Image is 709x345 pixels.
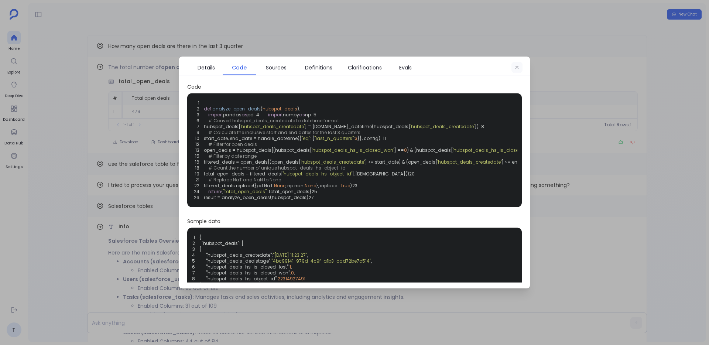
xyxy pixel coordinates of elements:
[294,270,295,276] span: ,
[291,264,292,270] span: ,
[194,124,204,130] span: 7
[314,135,354,141] span: "last_n_quarters"
[204,159,301,165] span: filtered_deals = open_deals[(open_deals[
[208,141,257,147] span: # Filter for open deals
[189,282,199,288] span: 9
[206,276,277,282] span: "hubspot_deals_hs_object_id"
[232,64,247,72] span: Code
[189,276,199,282] span: 8
[204,182,274,189] span: filtered_deals.replace({pd.NaT:
[187,83,522,90] span: Code
[208,129,360,136] span: # Calculate the inclusive start and end dates for the last 3 quarters
[453,147,534,153] span: 'hubspot_deals_hs_is_closed_lost'
[283,112,299,118] span: numpy
[352,171,409,177] span: ].[DEMOGRAPHIC_DATA]()
[204,147,312,153] span: open_deals = hubspot_deals[(hubspot_deals[
[204,135,301,141] span: start_date, end_date = handle_datetime({
[283,171,352,177] span: 'hubspot_deals_hs_object_id'
[297,106,300,112] span: ):
[208,165,346,171] span: # Count the number of unique hubspot_deals_hs_object_id
[194,171,204,177] span: 19
[194,177,204,183] span: 21
[189,270,199,276] span: 7
[194,159,204,165] span: 16
[407,147,453,153] span: ) & (hubspot_deals[
[194,153,204,159] span: 15
[202,240,239,246] span: "hubspot_deals"
[194,141,204,147] span: 12
[352,183,362,189] span: 23
[308,195,318,201] span: 27
[354,135,355,141] span: :
[208,188,221,195] span: return
[404,147,407,153] span: 0
[194,147,204,153] span: 13
[267,188,312,195] span: : total_open_deals}
[240,123,305,130] span: 'hubspot_deals_createdate'
[239,240,243,246] span: : [
[263,106,297,112] span: hubspot_deals
[278,276,305,282] span: 22314927491
[206,252,272,258] span: "hubspot_deals_createdate"
[189,246,520,252] span: {
[194,183,204,189] span: 22
[290,270,291,276] span: :
[194,100,561,201] code: result = analyze_open_deals(hubspot_deals)
[437,159,501,165] span: 'hubspot_deals_createdate'
[189,246,199,252] span: 3
[312,147,394,153] span: 'hubspot_deals_hs_is_closed_won'
[194,100,204,106] span: 1
[380,136,390,141] span: 11
[198,64,215,72] span: Details
[194,189,204,195] span: 24
[242,112,247,118] span: as
[194,106,204,112] span: 2
[194,165,204,171] span: 18
[301,159,365,165] span: 'hubspot_deals_createdate'
[189,240,199,246] span: 2
[285,182,305,189] span: , np.nan:
[301,135,310,141] span: "eq"
[212,106,261,112] span: analyze_open_deals
[223,188,267,195] span: "total_open_deals"
[194,130,204,136] span: 9
[312,189,322,195] span: 25
[254,112,264,118] span: 4
[199,235,201,240] span: {
[316,182,340,189] span: }, inplace=
[305,123,410,130] span: ] = [DOMAIN_NAME]_datetime(hubspot_deals[
[204,123,240,130] span: hubspot_deals[
[189,282,520,288] span: },
[274,182,285,189] span: None
[194,195,204,201] span: 26
[268,112,283,118] span: import
[194,136,204,141] span: 10
[310,135,314,141] span: : {
[394,147,404,153] span: ] ==
[208,177,281,183] span: # Replace NaT and NaN to None
[410,123,475,130] span: 'hubspot_deals_createdate'
[409,171,419,177] span: 20
[340,182,350,189] span: True
[204,106,211,112] span: def
[187,218,522,225] span: Sample data
[194,112,204,118] span: 3
[208,153,257,159] span: # Filter by date range
[272,252,273,258] span: :
[288,264,290,270] span: :
[305,112,311,118] span: np
[189,235,199,240] span: 1
[290,264,291,270] span: 1
[221,188,223,195] span: {
[273,252,307,258] span: "[DATE] 11:23:27"
[247,112,254,118] span: pd
[501,159,538,165] span: ] <= end_date)]
[206,258,270,264] span: "hubspot_deals_dealstage"
[371,258,372,264] span: ,
[355,135,357,141] span: 3
[206,264,288,270] span: "hubspot_deals_hs_is_closed_lost"
[291,270,294,276] span: 0
[208,112,223,118] span: import
[189,252,199,258] span: 4
[223,112,242,118] span: pandas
